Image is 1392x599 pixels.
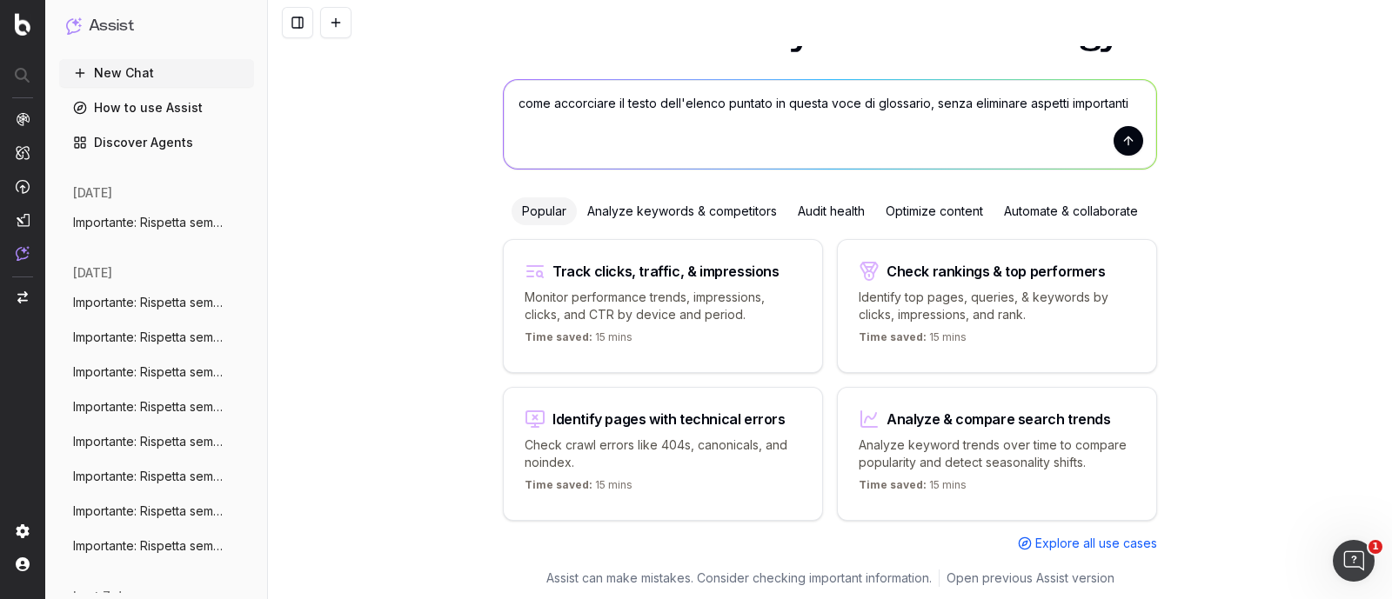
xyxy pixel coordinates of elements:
div: Optimize content [875,197,994,225]
span: Time saved: [859,478,927,491]
img: Assist [16,246,30,261]
p: Monitor performance trends, impressions, clicks, and CTR by device and period. [525,289,801,323]
p: Check crawl errors like 404s, canonicals, and noindex. [525,436,801,471]
span: Importante: Rispetta sempre tutte le seg [73,398,226,416]
button: Importante: Rispetta sempre tutte le seg [59,323,254,351]
span: Importante: Rispetta sempre tutte le seg [73,329,226,346]
div: Audit health [787,197,875,225]
span: Importante: Rispetta sempre tutte le seg [73,214,226,231]
a: How to use Assist [59,94,254,122]
button: Importante: Rispetta sempre tutte le seg [59,463,254,490]
img: Switch project [17,291,28,303]
p: Assist can make mistakes. Consider checking important information. [546,569,932,587]
button: Importante: Rispetta sempre tutte le seg [59,428,254,456]
p: Identify top pages, queries, & keywords by clicks, impressions, and rank. [859,289,1135,323]
div: Check rankings & top performers [887,264,1106,278]
span: Importante: Rispetta sempre tutte le seg [73,468,226,485]
span: Explore all use cases [1035,535,1157,552]
iframe: Intercom live chat [1333,540,1375,582]
img: Activation [16,179,30,194]
span: Time saved: [859,330,927,343]
a: Explore all use cases [1018,535,1157,552]
span: [DATE] [73,184,112,202]
img: Analytics [16,112,30,126]
img: Studio [16,213,30,227]
img: My account [16,557,30,571]
button: Importante: Rispetta sempre tutte le seg [59,209,254,236]
button: Importante: Rispetta sempre tutte le seg [59,358,254,386]
span: Importante: Rispetta sempre tutte le seg [73,537,226,555]
span: Importante: Rispetta sempre tutte le seg [73,433,226,450]
span: 1 [1369,540,1382,554]
div: Analyze keywords & competitors [577,197,787,225]
p: Analyze keyword trends over time to compare popularity and detect seasonality shifts. [859,436,1135,471]
img: Setting [16,524,30,538]
span: Importante: Rispetta sempre tutte le seg [73,363,226,381]
img: Intelligence [16,145,30,160]
span: [DATE] [73,264,112,282]
div: Automate & collaborate [994,197,1148,225]
span: Importante: Rispetta sempre tutte le seg [73,294,226,311]
div: Track clicks, traffic, & impressions [552,264,780,278]
button: Importante: Rispetta sempre tutte le seg [59,393,254,421]
button: Importante: Rispetta sempre tutte le seg [59,497,254,525]
span: Importante: Rispetta sempre tutte le seg [73,502,226,520]
a: Open previous Assist version [947,569,1114,587]
p: 15 mins [525,330,632,351]
img: Botify logo [15,13,30,36]
img: Assist [66,17,82,34]
p: 15 mins [525,478,632,499]
p: 15 mins [859,330,967,351]
span: Time saved: [525,478,592,491]
div: Analyze & compare search trends [887,412,1111,426]
div: Identify pages with technical errors [552,412,786,426]
span: Time saved: [525,330,592,343]
a: Discover Agents [59,129,254,156]
button: Importante: Rispetta sempre tutte le seg [59,532,254,560]
h1: Assist [89,14,134,38]
button: Assist [66,14,247,38]
button: Importante: Rispetta sempre tutte le seg [59,289,254,316]
p: 15 mins [859,478,967,499]
button: New Chat [59,59,254,87]
textarea: come accorciare il testo dell'elenco puntato in questa voce di glossario, senza eliminare aspetti... [504,80,1156,169]
div: Popular [512,197,577,225]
